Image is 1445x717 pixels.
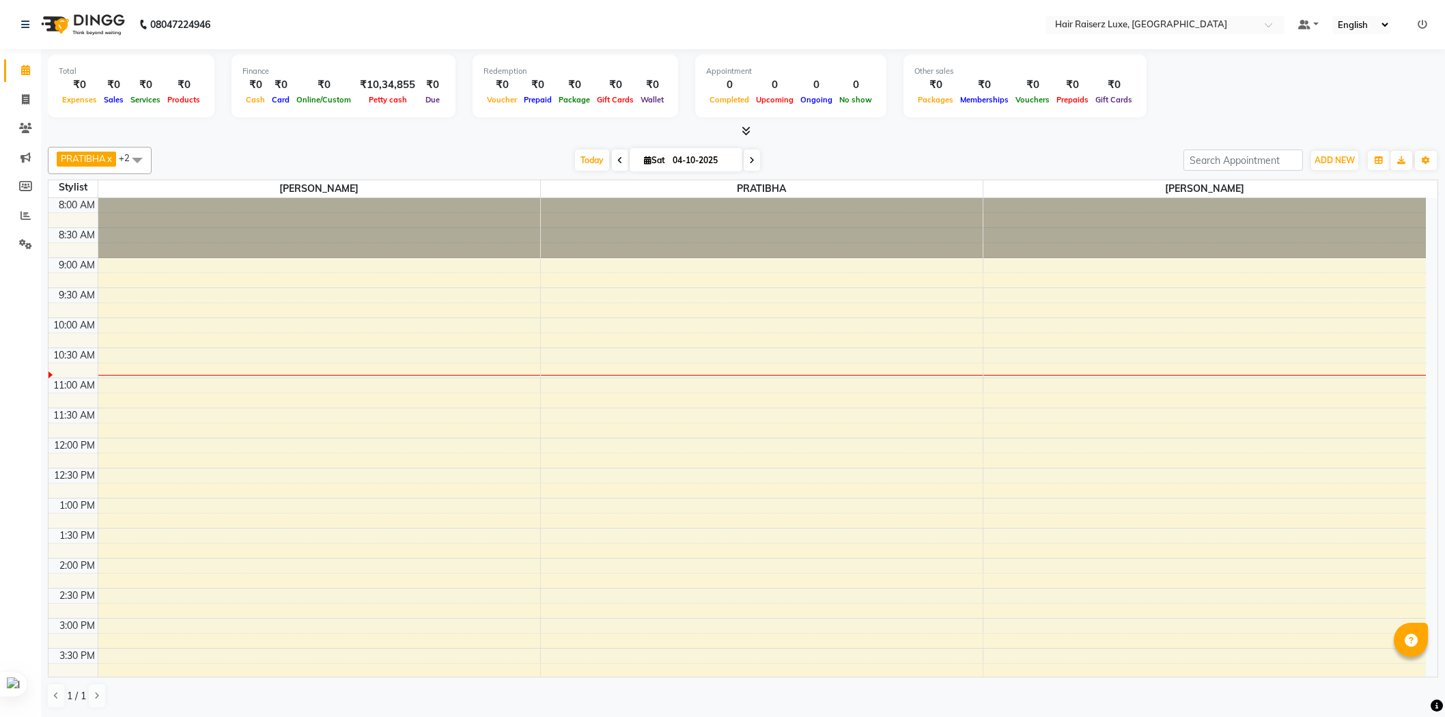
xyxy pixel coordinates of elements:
[555,77,593,93] div: ₹0
[1053,77,1092,93] div: ₹0
[914,95,957,104] span: Packages
[242,66,445,77] div: Finance
[365,95,410,104] span: Petty cash
[51,408,98,423] div: 11:30 AM
[56,258,98,272] div: 9:00 AM
[421,77,445,93] div: ₹0
[242,95,268,104] span: Cash
[836,77,875,93] div: 0
[575,150,609,171] span: Today
[268,95,293,104] span: Card
[56,198,98,212] div: 8:00 AM
[797,77,836,93] div: 0
[61,153,106,164] span: PRATIBHA
[98,180,540,197] span: [PERSON_NAME]
[268,77,293,93] div: ₹0
[637,95,667,104] span: Wallet
[593,77,637,93] div: ₹0
[1183,150,1303,171] input: Search Appointment
[483,77,520,93] div: ₹0
[422,95,443,104] span: Due
[127,77,164,93] div: ₹0
[100,77,127,93] div: ₹0
[483,66,667,77] div: Redemption
[520,77,555,93] div: ₹0
[753,95,797,104] span: Upcoming
[242,77,268,93] div: ₹0
[51,348,98,363] div: 10:30 AM
[59,77,100,93] div: ₹0
[119,152,140,163] span: +2
[1053,95,1092,104] span: Prepaids
[520,95,555,104] span: Prepaid
[150,5,210,44] b: 08047224946
[983,180,1426,197] span: [PERSON_NAME]
[1012,77,1053,93] div: ₹0
[354,77,421,93] div: ₹10,34,855
[57,619,98,633] div: 3:00 PM
[1092,95,1136,104] span: Gift Cards
[57,559,98,573] div: 2:00 PM
[1012,95,1053,104] span: Vouchers
[67,689,86,703] span: 1 / 1
[56,288,98,303] div: 9:30 AM
[57,529,98,543] div: 1:30 PM
[593,95,637,104] span: Gift Cards
[914,66,1136,77] div: Other sales
[641,155,669,165] span: Sat
[127,95,164,104] span: Services
[957,77,1012,93] div: ₹0
[35,5,128,44] img: logo
[483,95,520,104] span: Voucher
[106,153,112,164] a: x
[59,95,100,104] span: Expenses
[57,498,98,513] div: 1:00 PM
[100,95,127,104] span: Sales
[541,180,983,197] span: PRATIBHA
[555,95,593,104] span: Package
[293,77,354,93] div: ₹0
[51,378,98,393] div: 11:00 AM
[669,150,737,171] input: 2025-10-04
[164,95,204,104] span: Products
[797,95,836,104] span: Ongoing
[51,438,98,453] div: 12:00 PM
[51,318,98,333] div: 10:00 AM
[51,468,98,483] div: 12:30 PM
[57,649,98,663] div: 3:30 PM
[164,77,204,93] div: ₹0
[706,77,753,93] div: 0
[836,95,875,104] span: No show
[914,77,957,93] div: ₹0
[293,95,354,104] span: Online/Custom
[1315,155,1355,165] span: ADD NEW
[706,95,753,104] span: Completed
[56,228,98,242] div: 8:30 AM
[1388,662,1431,703] iframe: chat widget
[59,66,204,77] div: Total
[57,589,98,603] div: 2:30 PM
[48,180,98,195] div: Stylist
[1092,77,1136,93] div: ₹0
[1311,151,1358,170] button: ADD NEW
[957,95,1012,104] span: Memberships
[637,77,667,93] div: ₹0
[753,77,797,93] div: 0
[706,66,875,77] div: Appointment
